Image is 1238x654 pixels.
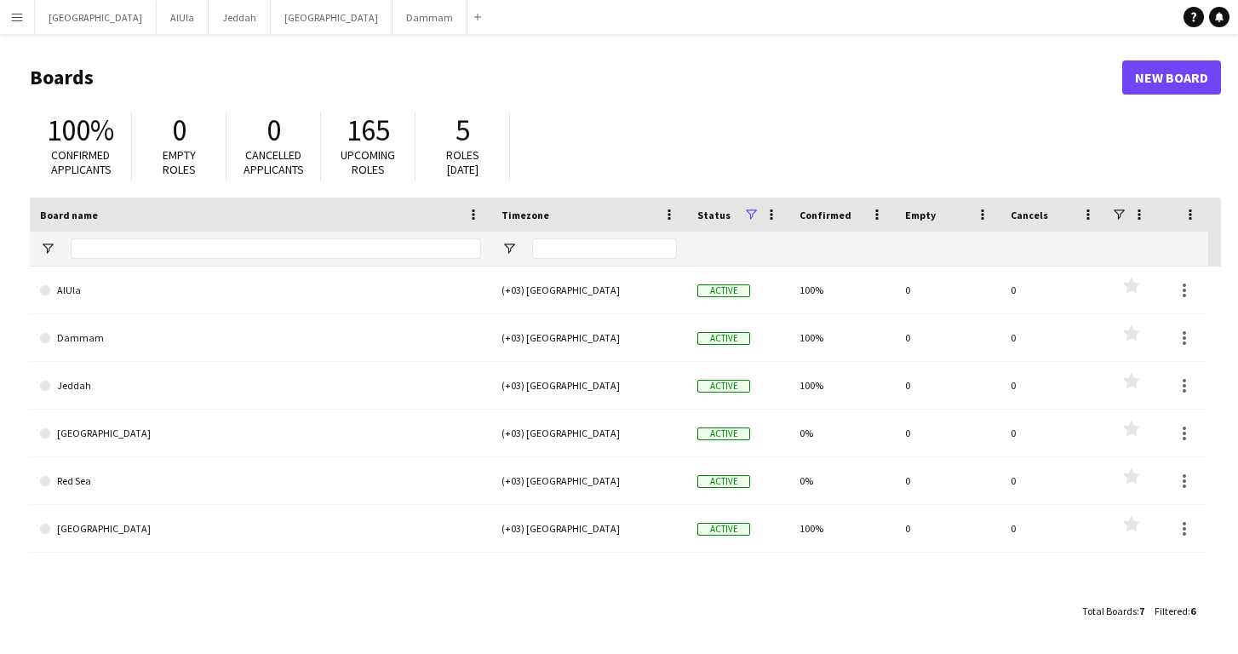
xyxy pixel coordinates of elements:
span: 0 [172,112,186,149]
button: Open Filter Menu [502,241,517,256]
span: 6 [1190,605,1195,617]
div: 0 [895,267,1000,313]
div: 100% [789,505,895,552]
span: Confirmed [800,209,851,221]
button: [GEOGRAPHIC_DATA] [35,1,157,34]
span: Empty roles [163,147,196,177]
div: 100% [789,267,895,313]
a: [GEOGRAPHIC_DATA] [40,410,481,457]
div: 0 [895,362,1000,409]
button: Dammam [393,1,467,34]
div: 0 [1000,410,1106,456]
a: Red Sea [40,457,481,505]
div: 0% [789,410,895,456]
span: Filtered [1155,605,1188,617]
a: [GEOGRAPHIC_DATA] [40,505,481,553]
span: Active [697,332,750,345]
span: Active [697,475,750,488]
span: Active [697,380,750,393]
div: : [1155,594,1195,628]
span: Status [697,209,731,221]
span: 7 [1139,605,1144,617]
div: 100% [789,362,895,409]
input: Board name Filter Input [71,238,481,259]
div: 0 [1000,505,1106,552]
div: 0 [1000,314,1106,361]
h1: Boards [30,65,1122,90]
a: Jeddah [40,362,481,410]
div: 0 [1000,267,1106,313]
div: (+03) [GEOGRAPHIC_DATA] [491,267,687,313]
div: (+03) [GEOGRAPHIC_DATA] [491,362,687,409]
div: 0 [895,457,1000,504]
a: AlUla [40,267,481,314]
span: 5 [456,112,470,149]
a: New Board [1122,60,1221,95]
div: (+03) [GEOGRAPHIC_DATA] [491,410,687,456]
button: Open Filter Menu [40,241,55,256]
div: 0 [1000,362,1106,409]
div: : [1082,594,1144,628]
button: Jeddah [209,1,271,34]
div: (+03) [GEOGRAPHIC_DATA] [491,314,687,361]
span: Total Boards [1082,605,1137,617]
input: Timezone Filter Input [532,238,677,259]
div: 0 [895,314,1000,361]
span: 165 [347,112,390,149]
span: Upcoming roles [341,147,395,177]
button: [GEOGRAPHIC_DATA] [271,1,393,34]
div: 0% [789,457,895,504]
span: 0 [267,112,281,149]
span: Active [697,284,750,297]
span: Active [697,523,750,536]
span: Active [697,427,750,440]
span: Cancelled applicants [244,147,304,177]
button: AlUla [157,1,209,34]
div: (+03) [GEOGRAPHIC_DATA] [491,457,687,504]
span: 100% [47,112,114,149]
div: 0 [1000,457,1106,504]
a: Dammam [40,314,481,362]
div: (+03) [GEOGRAPHIC_DATA] [491,505,687,552]
div: 0 [895,505,1000,552]
span: Board name [40,209,98,221]
div: 0 [895,410,1000,456]
span: Confirmed applicants [51,147,112,177]
span: Roles [DATE] [446,147,479,177]
span: Empty [905,209,936,221]
span: Timezone [502,209,549,221]
span: Cancels [1011,209,1048,221]
div: 100% [789,314,895,361]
